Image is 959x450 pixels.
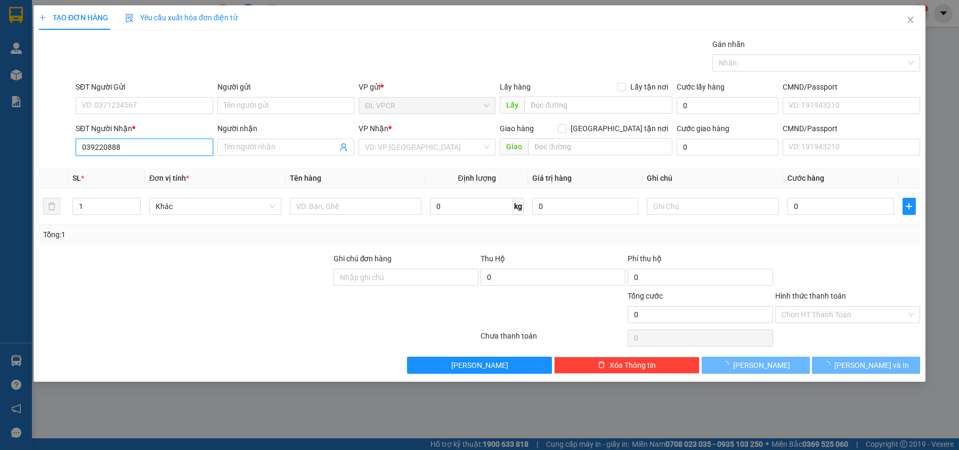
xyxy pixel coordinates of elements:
[217,81,354,93] div: Người gửi
[43,198,60,215] button: delete
[524,97,672,114] input: Dọc đường
[787,174,824,182] span: Cước hàng
[896,5,925,35] button: Close
[906,15,915,24] span: close
[566,123,672,134] span: [GEOGRAPHIC_DATA] tận nơi
[156,198,275,214] span: Khác
[500,124,534,133] span: Giao hàng
[677,139,778,156] input: Cước giao hàng
[647,198,779,215] input: Ghi Chú
[598,361,605,369] span: delete
[626,81,672,93] span: Lấy tận nơi
[702,357,810,374] button: [PERSON_NAME]
[500,138,528,155] span: Giao
[339,143,348,151] span: user-add
[834,359,909,371] span: [PERSON_NAME] và In
[528,138,672,155] input: Dọc đường
[812,357,920,374] button: [PERSON_NAME] và In
[500,97,524,114] span: Lấy
[125,14,134,22] img: icon
[721,361,733,368] span: loading
[628,253,773,269] div: Phí thu hộ
[513,198,524,215] span: kg
[783,81,920,93] div: CMND/Passport
[532,174,572,182] span: Giá trị hàng
[72,174,81,182] span: SL
[609,359,656,371] span: Xóa Thông tin
[733,359,790,371] span: [PERSON_NAME]
[479,330,627,349] div: Chưa thanh toán
[125,13,238,22] span: Yêu cầu xuất hóa đơn điện tử
[481,254,505,263] span: Thu Hộ
[76,123,213,134] div: SĐT Người Nhận
[677,124,729,133] label: Cước giao hàng
[903,198,916,215] button: plus
[643,168,783,189] th: Ghi chú
[290,174,321,182] span: Tên hàng
[628,292,663,300] span: Tổng cước
[677,83,725,91] label: Cước lấy hàng
[39,14,46,21] span: plus
[39,13,108,22] span: TẠO ĐƠN HÀNG
[334,269,478,286] input: Ghi chú đơn hàng
[359,124,388,133] span: VP Nhận
[712,40,745,49] label: Gán nhãn
[217,123,354,134] div: Người nhận
[407,357,552,374] button: [PERSON_NAME]
[554,357,699,374] button: deleteXóa Thông tin
[783,123,920,134] div: CMND/Passport
[775,292,846,300] label: Hình thức thanh toán
[823,361,834,368] span: loading
[365,98,489,114] span: ĐL VPCR
[677,97,778,114] input: Cước lấy hàng
[43,229,370,240] div: Tổng: 1
[359,81,495,93] div: VP gửi
[458,174,495,182] span: Định lượng
[903,202,915,211] span: plus
[334,254,392,263] label: Ghi chú đơn hàng
[532,198,639,215] input: 0
[76,81,213,93] div: SĐT Người Gửi
[290,198,422,215] input: VD: Bàn, Ghế
[149,174,189,182] span: Đơn vị tính
[500,83,531,91] span: Lấy hàng
[451,359,508,371] span: [PERSON_NAME]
